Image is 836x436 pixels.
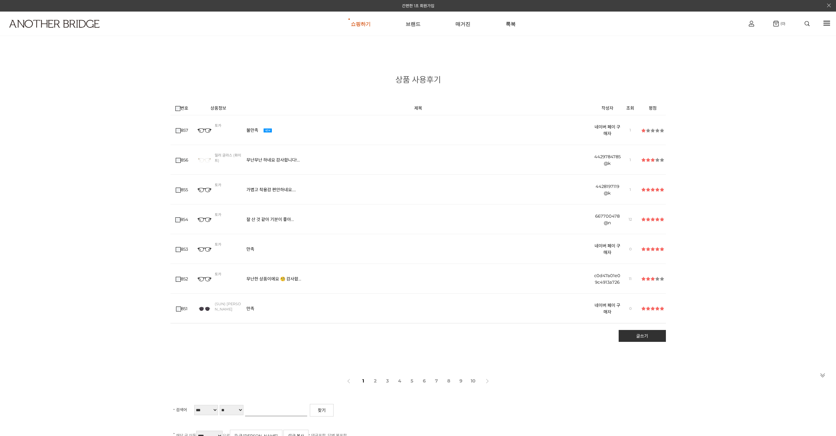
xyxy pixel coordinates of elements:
a: 10 [468,375,479,386]
a: 글쓰기 [619,330,666,342]
a: 6 [419,375,430,386]
td: 851 [170,293,194,323]
td: 네이버 페이 구매자 [594,115,621,145]
th: 번호 [170,101,194,115]
td: 856 [170,145,194,174]
td: 857 [170,115,194,145]
td: 855 [170,174,194,204]
img: 5점 [641,306,664,311]
a: 7 [431,375,442,386]
img: 3점 [641,158,664,163]
td: 4429784785@k [594,145,621,174]
a: 9 [455,375,466,386]
td: 854 [170,204,194,234]
a: logo [3,20,129,44]
img: NEW [264,128,272,132]
a: 무난무난 하네요 감사합니다!... [246,157,303,163]
a: 1 [358,375,369,386]
th: 조회 [621,101,639,115]
font: 상품 사용후기 [395,75,441,85]
span: (0) [779,21,785,26]
span: 1 [630,127,631,133]
img: 5점 [641,247,664,252]
a: 불만족 [246,127,262,133]
td: 4428197119@k [594,174,621,204]
span: 0 [629,246,632,252]
a: 3 [382,375,393,386]
a: 5 [407,375,418,386]
a: 만족 [246,246,258,252]
a: 만족 [246,306,258,311]
td: 네이버 페이 구매자 [594,293,621,323]
th: 상품정보 [194,101,243,115]
a: 룩북 [506,12,516,36]
td: 853 [170,234,194,264]
img: search [805,21,810,26]
span: 11 [629,276,632,282]
td: c0d47a01e09c4913a726 [594,264,621,293]
img: 3점 [641,276,664,281]
a: 잘 산 것 같아 기분이 좋아... [246,217,297,222]
th: 평점 [639,101,666,115]
a: 가볍고 착용감 편안하네요.... [246,187,299,192]
a: 찾기 [310,404,334,417]
span: 0 [629,306,632,311]
td: 네이버 페이 구매자 [594,234,621,264]
a: 간편한 1초 회원가입 [402,3,434,8]
th: 작성자 [594,101,621,115]
img: cart [773,21,779,26]
img: logo [9,20,99,28]
span: 1 [630,187,631,193]
img: cart [749,21,754,26]
a: (0) [773,21,785,26]
td: 667700478@n [594,204,621,234]
a: 4 [394,375,405,386]
td: 852 [170,264,194,293]
a: 쇼핑하기 [351,12,371,36]
a: 2 [370,375,381,386]
img: 5점 [641,187,664,192]
a: 8 [443,375,454,386]
a: 무난한 상품이에요 🧐 감사합... [246,276,305,281]
th: 제목 [243,101,594,115]
img: 1점 [641,128,664,133]
img: 5점 [641,217,664,222]
span: 12 [629,217,632,222]
span: 1 [630,157,631,163]
a: 매거진 [455,12,470,36]
a: 브랜드 [406,12,420,36]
